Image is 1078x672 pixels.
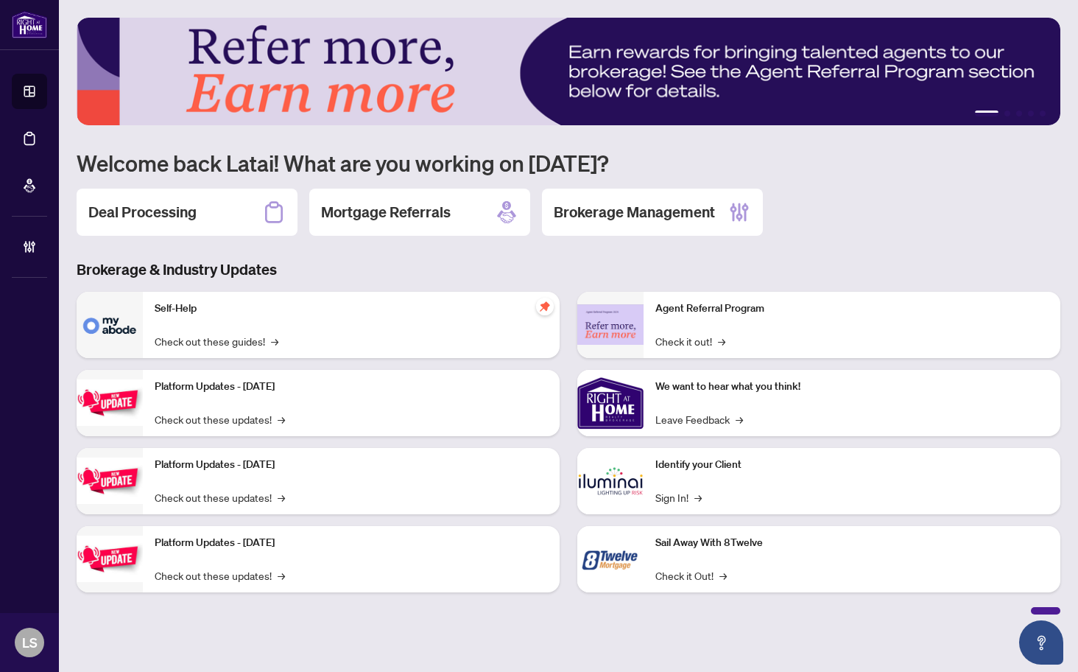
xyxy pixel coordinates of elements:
span: → [736,411,743,427]
img: logo [12,11,47,38]
h2: Brokerage Management [554,202,715,223]
button: Open asap [1019,620,1063,665]
a: Sign In!→ [655,489,702,505]
p: Agent Referral Program [655,301,1049,317]
button: 5 [1040,111,1046,116]
a: Check out these updates!→ [155,489,285,505]
span: → [278,567,285,584]
a: Check out these updates!→ [155,411,285,427]
h2: Deal Processing [88,202,197,223]
p: Identify your Client [655,457,1049,473]
p: Platform Updates - [DATE] [155,379,548,395]
p: Sail Away With 8Twelve [655,535,1049,551]
span: → [278,489,285,505]
h2: Mortgage Referrals [321,202,451,223]
a: Leave Feedback→ [655,411,743,427]
button: 3 [1016,111,1022,116]
p: Self-Help [155,301,548,317]
img: Agent Referral Program [577,304,644,345]
img: Platform Updates - July 21, 2025 [77,379,143,426]
p: Platform Updates - [DATE] [155,457,548,473]
span: → [271,333,278,349]
button: 1 [975,111,998,116]
span: → [719,567,727,584]
span: LS [22,632,38,653]
p: Platform Updates - [DATE] [155,535,548,551]
h3: Brokerage & Industry Updates [77,259,1060,280]
p: We want to hear what you think! [655,379,1049,395]
img: Sail Away With 8Twelve [577,526,644,592]
button: 2 [1004,111,1010,116]
img: Platform Updates - July 8, 2025 [77,458,143,504]
img: We want to hear what you think! [577,370,644,436]
a: Check out these guides!→ [155,333,278,349]
img: Self-Help [77,292,143,358]
span: → [718,333,725,349]
h1: Welcome back Latai! What are you working on [DATE]? [77,149,1060,177]
a: Check it Out!→ [655,567,727,584]
button: 4 [1028,111,1034,116]
a: Check out these updates!→ [155,567,285,584]
img: Platform Updates - June 23, 2025 [77,536,143,582]
img: Identify your Client [577,448,644,514]
span: pushpin [536,298,554,315]
a: Check it out!→ [655,333,725,349]
span: → [278,411,285,427]
span: → [694,489,702,505]
img: Slide 0 [77,18,1060,125]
